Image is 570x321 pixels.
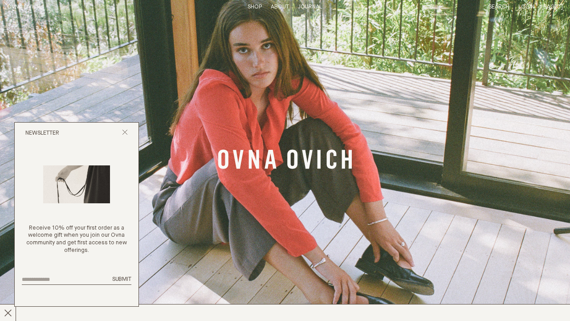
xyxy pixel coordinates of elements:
[122,129,128,138] button: Close popup
[218,149,352,172] a: Banner Link
[271,4,289,11] summary: About
[489,4,509,10] a: Search
[112,276,131,284] button: Submit
[248,4,262,10] a: Shop
[7,4,41,10] a: Home
[22,225,131,255] p: Receive 10% off your first order as a welcome gift when you join our Ovna community and get first...
[298,4,322,10] a: Journal
[554,4,563,10] span: [0]
[543,4,554,10] span: Bag
[112,276,131,282] span: Submit
[518,4,534,10] a: Login
[25,130,59,137] h2: Newsletter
